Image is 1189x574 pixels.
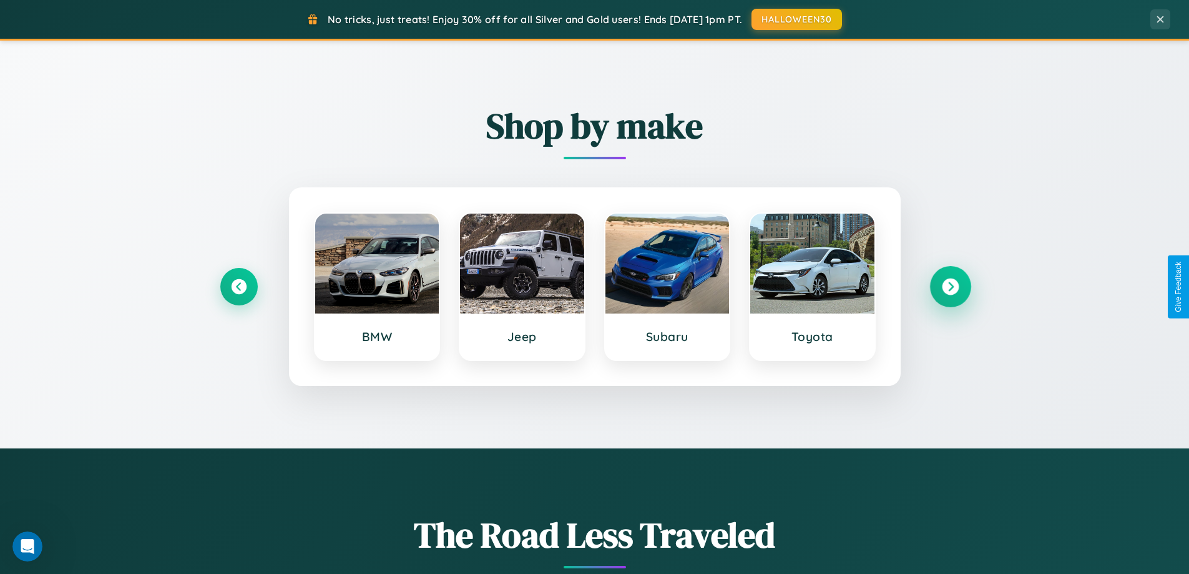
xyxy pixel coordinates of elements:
h2: Shop by make [220,102,969,150]
div: Give Feedback [1174,262,1183,312]
h3: BMW [328,329,427,344]
h3: Toyota [763,329,862,344]
span: No tricks, just treats! Enjoy 30% off for all Silver and Gold users! Ends [DATE] 1pm PT. [328,13,742,26]
h3: Subaru [618,329,717,344]
h3: Jeep [472,329,572,344]
iframe: Intercom live chat [12,532,42,562]
h1: The Road Less Traveled [220,511,969,559]
button: HALLOWEEN30 [751,9,842,30]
